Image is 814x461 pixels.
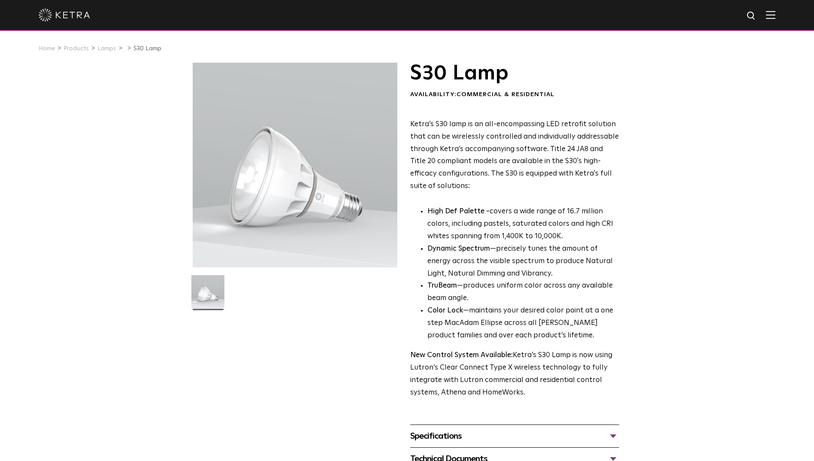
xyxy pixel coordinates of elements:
[427,243,619,280] li: —precisely tunes the amount of energy across the visible spectrum to produce Natural Light, Natur...
[64,45,89,52] a: Products
[746,11,757,21] img: search icon
[427,307,463,314] strong: Color Lock
[427,208,490,215] strong: High Def Palette -
[427,280,619,305] li: —produces uniform color across any available beam angle.
[410,352,513,359] strong: New Control System Available:
[410,91,619,99] div: Availability:
[39,45,55,52] a: Home
[427,245,490,252] strong: Dynamic Spectrum
[410,429,619,443] div: Specifications
[427,282,457,289] strong: TruBeam
[410,63,619,84] h1: S30 Lamp
[97,45,116,52] a: Lamps
[410,349,619,399] p: Ketra’s S30 Lamp is now using Lutron’s Clear Connect Type X wireless technology to fully integrat...
[457,91,554,97] span: Commercial & Residential
[427,305,619,342] li: —maintains your desired color point at a one step MacAdam Ellipse across all [PERSON_NAME] produc...
[191,275,224,315] img: S30-Lamp-Edison-2021-Web-Square
[427,206,619,243] p: covers a wide range of 16.7 million colors, including pastels, saturated colors and high CRI whit...
[766,11,775,19] img: Hamburger%20Nav.svg
[39,9,90,21] img: ketra-logo-2019-white
[133,45,161,52] a: S30 Lamp
[410,121,619,190] span: Ketra’s S30 lamp is an all-encompassing LED retrofit solution that can be wirelessly controlled a...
